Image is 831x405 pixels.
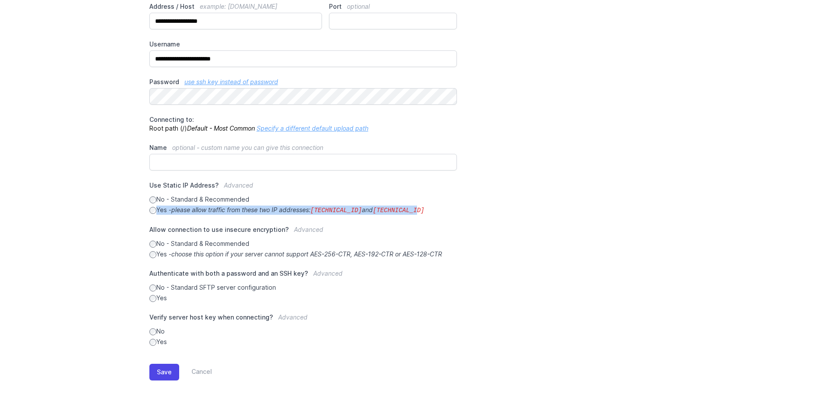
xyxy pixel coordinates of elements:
[294,226,323,233] span: Advanced
[179,364,212,380] a: Cancel
[149,283,457,292] label: No - Standard SFTP server configuration
[149,295,156,302] input: Yes
[149,143,457,152] label: Name
[257,124,368,132] a: Specify a different default upload path
[313,270,343,277] span: Advanced
[149,284,156,291] input: No - Standard SFTP server configuration
[200,3,277,10] span: example: [DOMAIN_NAME]
[172,144,323,151] span: optional - custom name you can give this connection
[149,206,457,215] label: Yes -
[149,115,457,133] p: Root path (/)
[149,294,457,302] label: Yes
[311,207,362,214] code: [TECHNICAL_ID]
[278,313,308,321] span: Advanced
[224,181,253,189] span: Advanced
[149,40,457,49] label: Username
[149,195,457,204] label: No - Standard & Recommended
[149,337,457,346] label: Yes
[149,251,156,258] input: Yes -choose this option if your server cannot support AES-256-CTR, AES-192-CTR or AES-128-CTR
[149,313,457,327] label: Verify server host key when connecting?
[171,206,424,213] i: please allow traffic from these two IP addresses: and
[149,327,457,336] label: No
[149,241,156,248] input: No - Standard & Recommended
[787,361,820,394] iframe: Drift Widget Chat Controller
[149,239,457,248] label: No - Standard & Recommended
[149,78,457,86] label: Password
[149,328,156,335] input: No
[347,3,370,10] span: optional
[171,250,442,258] i: choose this option if your server cannot support AES-256-CTR, AES-192-CTR or AES-128-CTR
[184,78,278,85] a: use ssh key instead of password
[149,196,156,203] input: No - Standard & Recommended
[373,207,424,214] code: [TECHNICAL_ID]
[149,225,457,239] label: Allow connection to use insecure encryption?
[149,364,179,380] button: Save
[329,2,457,11] label: Port
[149,339,156,346] input: Yes
[187,124,255,132] i: Default - Most Common
[149,2,322,11] label: Address / Host
[149,181,457,195] label: Use Static IP Address?
[149,250,457,259] label: Yes -
[149,269,457,283] label: Authenticate with both a password and an SSH key?
[149,207,156,214] input: Yes -please allow traffic from these two IP addresses:[TECHNICAL_ID]and[TECHNICAL_ID]
[149,116,194,123] span: Connecting to:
